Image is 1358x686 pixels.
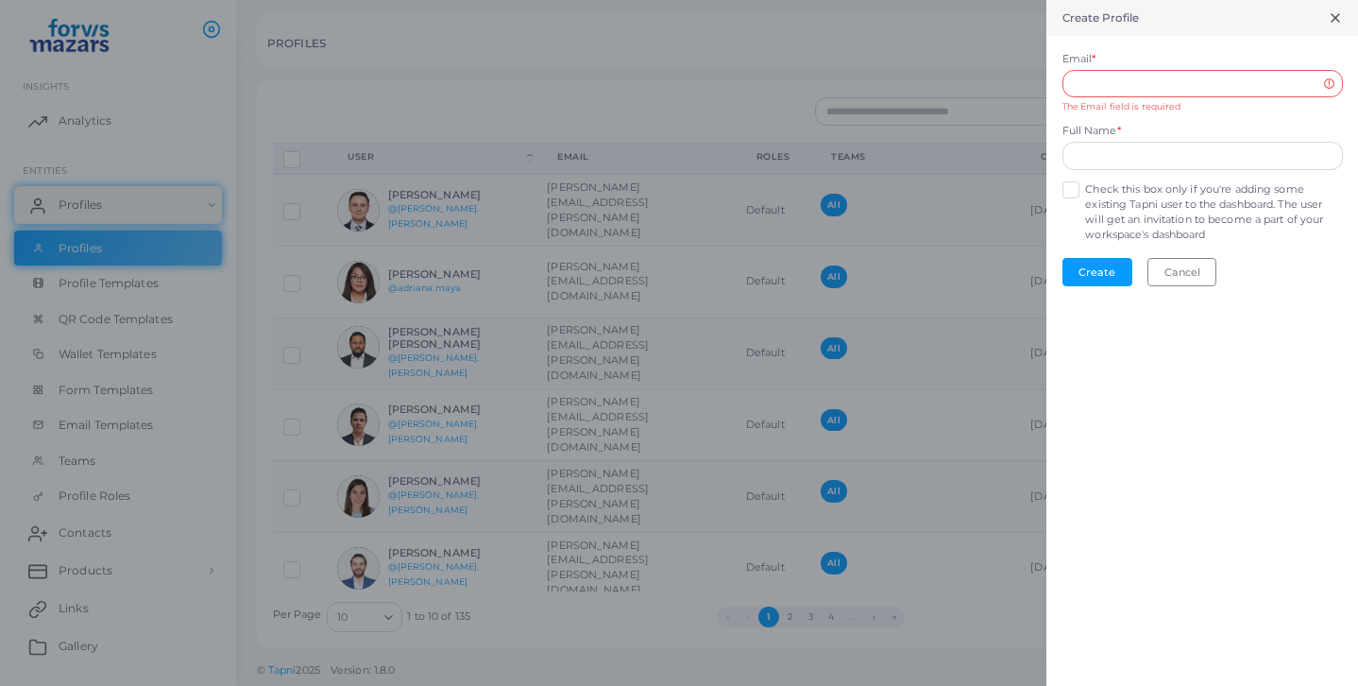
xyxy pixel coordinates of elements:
[1147,258,1216,286] button: Cancel
[1062,100,1343,113] div: The Email field is required
[1062,52,1096,67] label: Email
[1062,258,1132,286] button: Create
[1085,182,1342,243] label: Check this box only if you're adding some existing Tapni user to the dashboard. The user will get...
[1062,11,1140,25] h5: Create Profile
[1062,124,1121,139] label: Full Name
